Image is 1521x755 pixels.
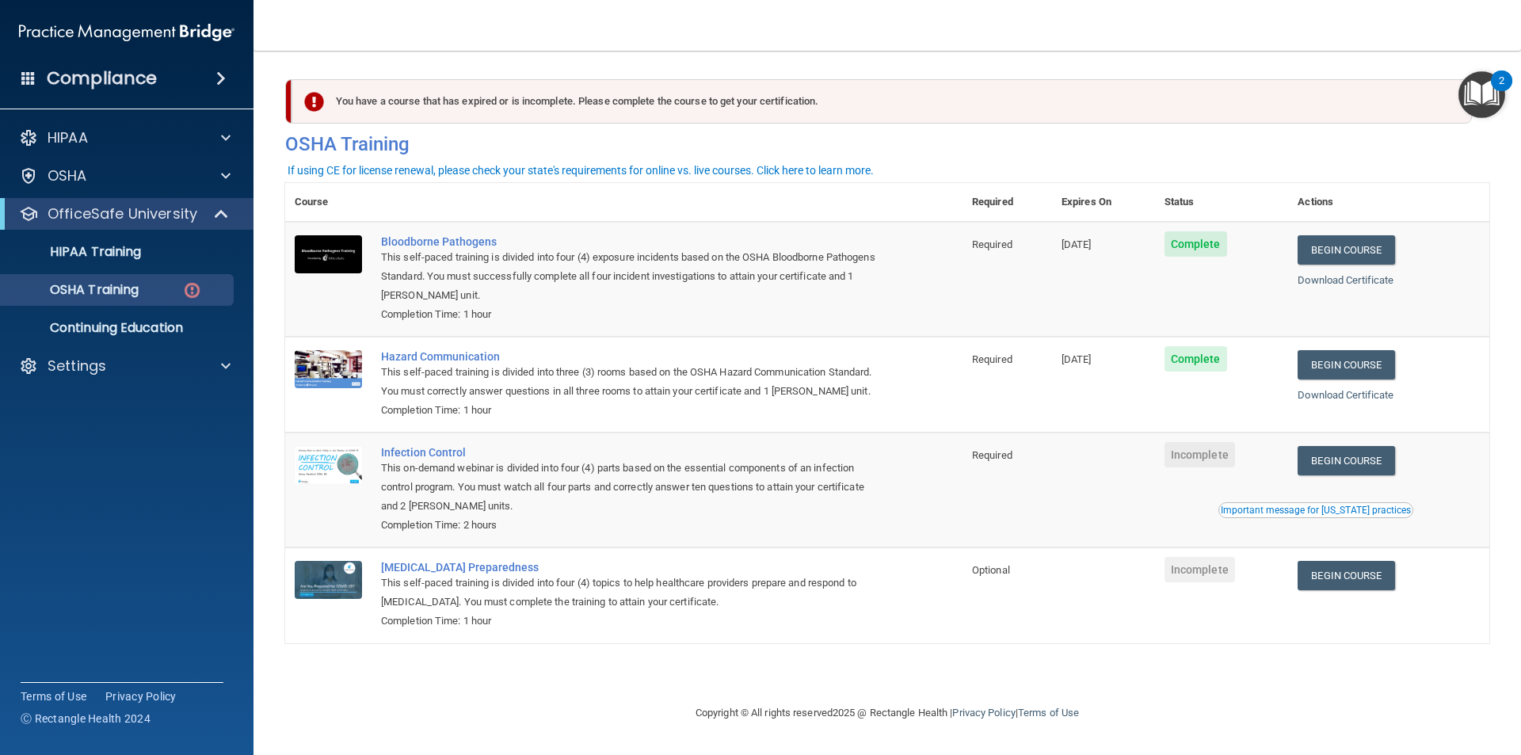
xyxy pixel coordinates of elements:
button: Read this if you are a dental practitioner in the state of CA [1218,502,1413,518]
p: HIPAA [48,128,88,147]
th: Expires On [1052,183,1155,222]
span: Incomplete [1165,557,1235,582]
th: Status [1155,183,1289,222]
a: [MEDICAL_DATA] Preparedness [381,561,883,574]
p: OfficeSafe University [48,204,197,223]
span: Required [972,449,1012,461]
a: Bloodborne Pathogens [381,235,883,248]
div: Completion Time: 2 hours [381,516,883,535]
div: Copyright © All rights reserved 2025 @ Rectangle Health | | [598,688,1176,738]
div: This self-paced training is divided into four (4) exposure incidents based on the OSHA Bloodborne... [381,248,883,305]
a: Privacy Policy [952,707,1015,719]
a: Download Certificate [1298,274,1393,286]
span: Complete [1165,346,1227,372]
th: Actions [1288,183,1489,222]
a: OSHA [19,166,231,185]
div: This on-demand webinar is divided into four (4) parts based on the essential components of an inf... [381,459,883,516]
div: Completion Time: 1 hour [381,612,883,631]
p: Settings [48,357,106,376]
th: Course [285,183,372,222]
a: Infection Control [381,446,883,459]
a: Privacy Policy [105,688,177,704]
p: Continuing Education [10,320,227,336]
a: Settings [19,357,231,376]
span: Ⓒ Rectangle Health 2024 [21,711,151,726]
img: PMB logo [19,17,234,48]
div: Completion Time: 1 hour [381,305,883,324]
div: If using CE for license renewal, please check your state's requirements for online vs. live cours... [288,165,874,176]
a: Hazard Communication [381,350,883,363]
button: If using CE for license renewal, please check your state's requirements for online vs. live cours... [285,162,876,178]
div: Completion Time: 1 hour [381,401,883,420]
div: This self-paced training is divided into three (3) rooms based on the OSHA Hazard Communication S... [381,363,883,401]
span: Complete [1165,231,1227,257]
a: Terms of Use [21,688,86,704]
a: Begin Course [1298,235,1394,265]
a: Download Certificate [1298,389,1393,401]
span: Optional [972,564,1010,576]
p: HIPAA Training [10,244,141,260]
a: OfficeSafe University [19,204,230,223]
th: Required [963,183,1052,222]
span: Required [972,238,1012,250]
div: You have a course that has expired or is incomplete. Please complete the course to get your certi... [292,79,1472,124]
div: This self-paced training is divided into four (4) topics to help healthcare providers prepare and... [381,574,883,612]
div: 2 [1499,81,1504,101]
span: Incomplete [1165,442,1235,467]
button: Open Resource Center, 2 new notifications [1458,71,1505,118]
img: danger-circle.6113f641.png [182,280,202,300]
img: exclamation-circle-solid-danger.72ef9ffc.png [304,92,324,112]
div: Important message for [US_STATE] practices [1221,505,1411,515]
a: Terms of Use [1018,707,1079,719]
h4: OSHA Training [285,133,1489,155]
span: [DATE] [1062,238,1092,250]
a: Begin Course [1298,446,1394,475]
span: [DATE] [1062,353,1092,365]
a: Begin Course [1298,561,1394,590]
span: Required [972,353,1012,365]
p: OSHA Training [10,282,139,298]
a: Begin Course [1298,350,1394,379]
h4: Compliance [47,67,157,90]
p: OSHA [48,166,87,185]
a: HIPAA [19,128,231,147]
